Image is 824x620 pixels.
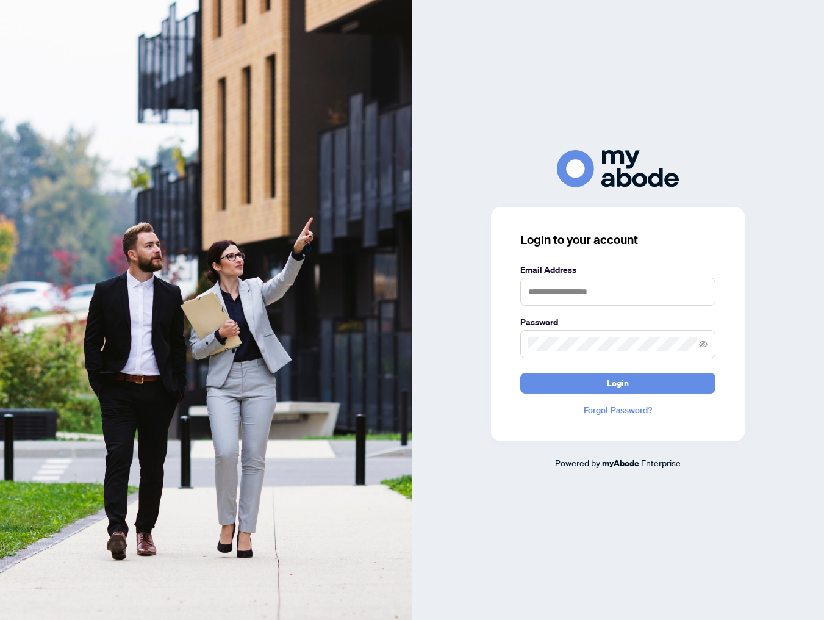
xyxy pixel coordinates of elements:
span: Powered by [555,457,600,468]
h3: Login to your account [520,231,715,248]
a: Forgot Password? [520,403,715,417]
a: myAbode [602,456,639,470]
span: Enterprise [641,457,681,468]
label: Email Address [520,263,715,276]
img: ma-logo [557,150,679,187]
label: Password [520,315,715,329]
button: Login [520,373,715,394]
span: Login [607,373,629,393]
span: eye-invisible [699,340,708,348]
